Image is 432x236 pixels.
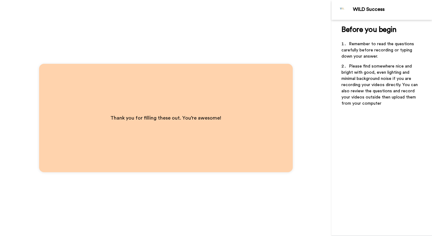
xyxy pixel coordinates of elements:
div: WILD Success [353,7,432,12]
img: Profile Image [335,2,350,17]
span: Remember to read the questions carefully before recording or typing down your answer. [341,42,415,59]
span: Thank you for filling these out. You’re awesome! [110,116,221,120]
span: Before you begin [341,26,396,33]
span: Please find somewhere nice and bright with good, even lighting and minimal background noise if yo... [341,64,419,106]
